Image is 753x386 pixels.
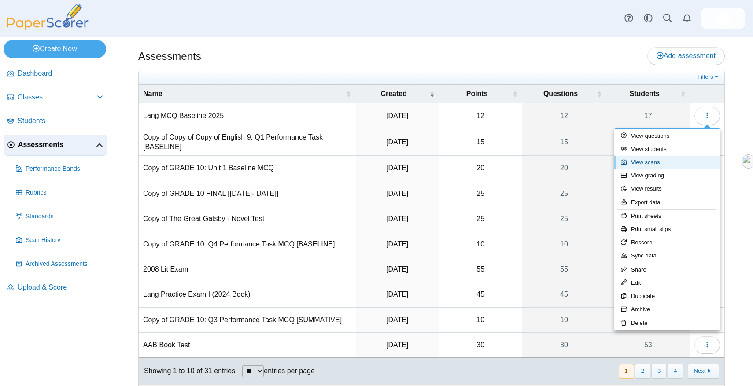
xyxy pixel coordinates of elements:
a: 10 [522,232,606,257]
h1: Assessments [138,49,201,64]
a: View results [614,182,720,195]
a: 30 [522,333,606,357]
a: 26 [606,206,690,231]
td: Lang MCQ Baseline 2025 [139,103,356,129]
td: Copy of GRADE 10: Q4 Performance Task MCQ [BASELINE] [139,232,356,257]
a: Export data [614,196,720,209]
span: Students : Activate to sort [680,89,686,98]
td: AAB Book Test [139,333,356,358]
button: 3 [651,364,667,379]
span: Created [360,89,428,99]
span: Add assessment [657,52,716,59]
td: 12 [439,103,522,129]
time: [DATE] [386,265,408,273]
a: Share [614,263,720,276]
a: View questions [614,129,720,143]
a: Print small slips [614,223,720,236]
a: Rubrics [12,182,107,203]
a: 15 [522,129,606,156]
a: Rescore [614,236,720,249]
time: [DATE] [386,341,408,349]
time: [DATE] [386,240,408,248]
span: Standards [26,212,103,221]
button: 1 [619,364,634,379]
div: Showing 1 to 10 of 31 entries [139,358,235,384]
span: Dashboard [18,69,103,78]
span: Created : Activate to remove sorting [429,89,435,98]
a: View students [614,143,720,156]
time: [DATE] [386,112,408,119]
a: 55 [522,257,606,282]
td: 15 [439,129,522,156]
span: Classes [18,92,96,102]
span: Rubrics [26,188,103,197]
a: Duplicate [614,290,720,303]
td: Copy of GRADE 10: Unit 1 Baseline MCQ [139,156,356,181]
td: Copy of The Great Gatsby - Novel Test [139,206,356,232]
label: entries per page [264,367,315,375]
a: Archive [614,303,720,316]
span: Students [611,89,679,99]
td: Copy of GRADE 10 FINAL [[DATE]-[DATE]] [139,181,356,206]
a: Performance Bands [12,158,107,180]
a: 18 [606,129,690,156]
a: 25 [522,181,606,206]
a: Upload & Score [4,277,107,298]
a: Standards [12,206,107,227]
td: 25 [439,181,522,206]
span: Archived Assessments [26,260,103,268]
td: Copy of Copy of Copy of English 9: Q1 Performance Task [BASELINE] [139,129,356,156]
a: Create New [4,40,106,58]
span: Points [443,89,510,99]
a: Archived Assessments [12,254,107,275]
time: [DATE] [386,138,408,146]
a: 53 [606,308,690,332]
a: Students [4,111,107,132]
a: 25 [522,206,606,231]
td: 10 [439,232,522,257]
a: 53 [606,333,690,357]
a: ps.aVEBcgCxQUDAswXp [701,8,745,29]
span: Assessments [18,140,96,150]
time: [DATE] [386,290,408,298]
a: Edit [614,276,720,290]
a: Classes [4,87,107,108]
a: 55 [606,181,690,206]
span: Performance Bands [26,165,103,173]
nav: pagination [618,364,719,379]
td: 20 [439,156,522,181]
a: Delete [614,316,720,330]
a: 17 [606,103,690,128]
time: [DATE] [386,215,408,222]
a: 26 [606,282,690,307]
time: [DATE] [386,316,408,324]
span: Name [143,89,344,99]
button: 4 [668,364,683,379]
span: Upload & Score [18,283,103,292]
td: 55 [439,257,522,282]
a: Add assessment [647,47,725,65]
a: Filters [695,73,722,81]
td: 10 [439,308,522,333]
time: [DATE] [386,190,408,197]
a: Sync data [614,249,720,262]
a: Scan History [12,230,107,251]
a: View grading [614,169,720,182]
span: Questions : Activate to sort [597,89,602,98]
td: 2008 Lit Exam [139,257,356,282]
img: ps.aVEBcgCxQUDAswXp [716,11,730,26]
img: PaperScorer [4,4,92,30]
td: Lang Practice Exam I (2024 Book) [139,282,356,307]
td: 30 [439,333,522,358]
a: Assessments [4,135,107,156]
span: Points : Activate to sort [512,89,517,98]
a: 17 [606,257,690,282]
a: 54 [606,232,690,257]
a: 45 [522,282,606,307]
span: Questions [526,89,594,99]
a: Alerts [677,9,697,28]
span: Kevin Levesque [716,11,730,26]
a: 12 [522,103,606,128]
a: PaperScorer [4,24,92,32]
a: Dashboard [4,63,107,85]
